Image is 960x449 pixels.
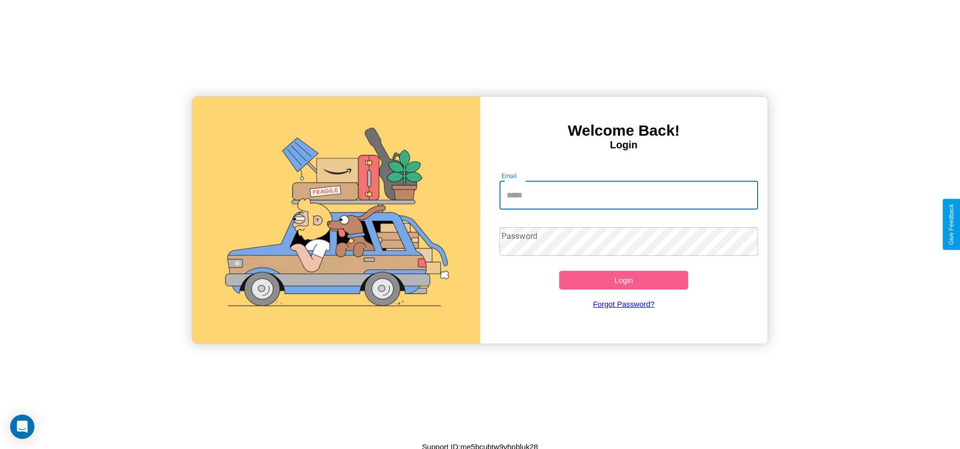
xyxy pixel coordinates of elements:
[494,290,753,318] a: Forgot Password?
[559,271,689,290] button: Login
[948,204,955,245] div: Give Feedback
[480,139,768,151] h4: Login
[192,97,480,344] img: gif
[480,122,768,139] h3: Welcome Back!
[502,172,517,180] label: Email
[10,415,34,439] div: Open Intercom Messenger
